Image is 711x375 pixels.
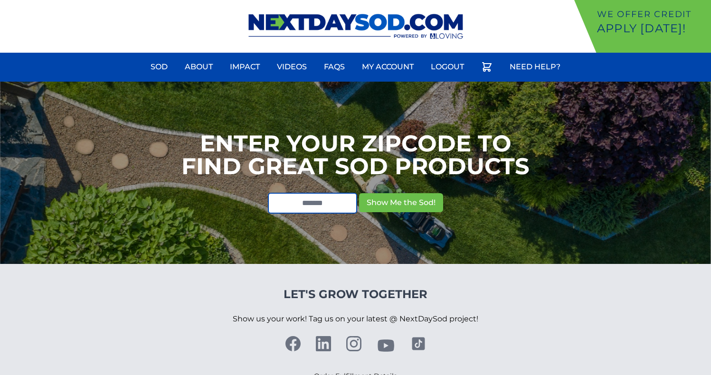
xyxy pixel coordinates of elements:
a: About [179,56,218,78]
p: Apply [DATE]! [597,21,707,36]
p: We offer Credit [597,8,707,21]
p: Show us your work! Tag us on your latest @ NextDaySod project! [233,302,478,336]
h1: Enter your Zipcode to Find Great Sod Products [181,132,530,178]
a: My Account [356,56,419,78]
h4: Let's Grow Together [233,287,478,302]
button: Show Me the Sod! [359,193,443,212]
a: Sod [145,56,173,78]
a: FAQs [318,56,351,78]
a: Videos [271,56,313,78]
a: Logout [425,56,470,78]
a: Impact [224,56,265,78]
a: Need Help? [504,56,566,78]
